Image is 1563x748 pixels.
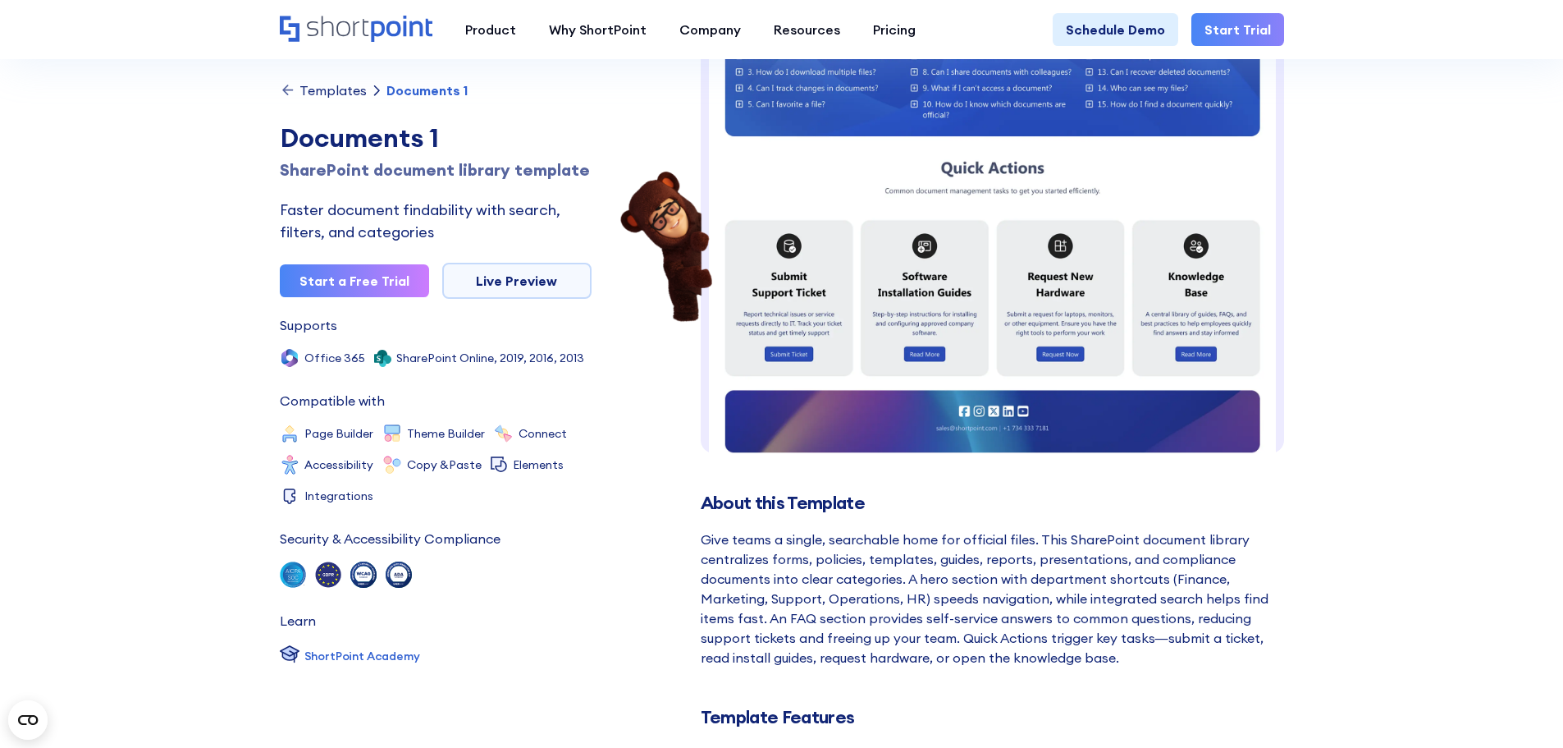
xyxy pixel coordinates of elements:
div: Accessibility [304,459,373,470]
div: Pricing [873,20,916,39]
div: Theme Builder [407,428,485,439]
a: Home [280,16,432,44]
iframe: Chat Widget [1481,669,1563,748]
div: Product [465,20,516,39]
a: Why ShortPoint [532,13,663,46]
div: Security & Accessibility Compliance [280,532,500,545]
div: Elements [513,459,564,470]
div: Faster document findability with search, filters, and categories [280,199,592,243]
div: Office 365 [304,352,365,364]
a: Live Preview [442,263,592,299]
div: Documents 1 [280,118,592,158]
div: Connect [519,428,567,439]
div: Supports [280,319,337,332]
img: soc 2 [280,562,306,588]
a: Start a Free Trial [280,264,429,297]
a: Company [663,13,757,46]
div: ShortPoint Academy [304,648,420,665]
div: Integrations [304,490,373,502]
h1: SharePoint document library template [280,158,592,182]
div: Resources [774,20,840,39]
a: Resources [757,13,857,46]
div: Page Builder [304,428,373,439]
div: SharePoint Online, 2019, 2016, 2013 [396,352,584,364]
h2: About this Template [701,493,1284,513]
a: ShortPoint Academy [280,644,420,668]
div: Learn [280,614,316,627]
div: Why ShortPoint [549,20,647,39]
div: Copy &Paste [407,459,482,470]
div: Company [679,20,741,39]
div: Give teams a single, searchable home for official files. This SharePoint document library central... [701,530,1284,668]
h2: Template Features [701,707,1284,727]
a: Pricing [857,13,932,46]
a: Product [449,13,532,46]
div: Templates [299,84,367,97]
button: Open CMP widget [8,700,48,740]
a: Schedule Demo [1053,13,1178,46]
div: Documents 1 [386,84,468,97]
a: Start Trial [1191,13,1284,46]
a: Templates [280,82,367,99]
div: Compatible with [280,394,385,407]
